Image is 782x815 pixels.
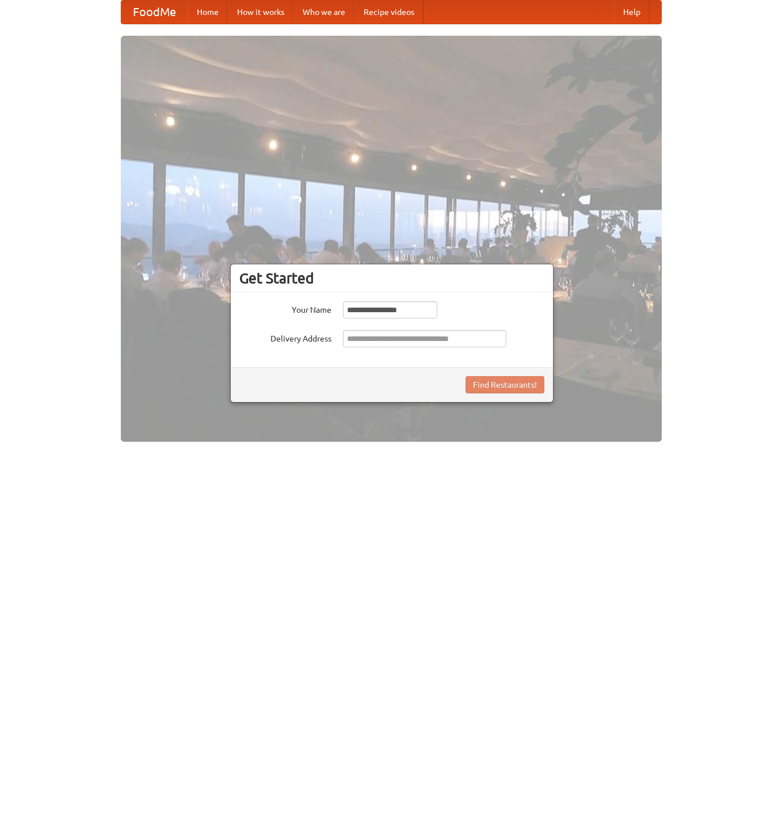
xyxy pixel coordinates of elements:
[466,376,544,393] button: Find Restaurants!
[614,1,650,24] a: Help
[354,1,424,24] a: Recipe videos
[239,330,331,344] label: Delivery Address
[121,1,188,24] a: FoodMe
[188,1,228,24] a: Home
[228,1,293,24] a: How it works
[239,270,544,287] h3: Get Started
[239,301,331,316] label: Your Name
[293,1,354,24] a: Who we are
